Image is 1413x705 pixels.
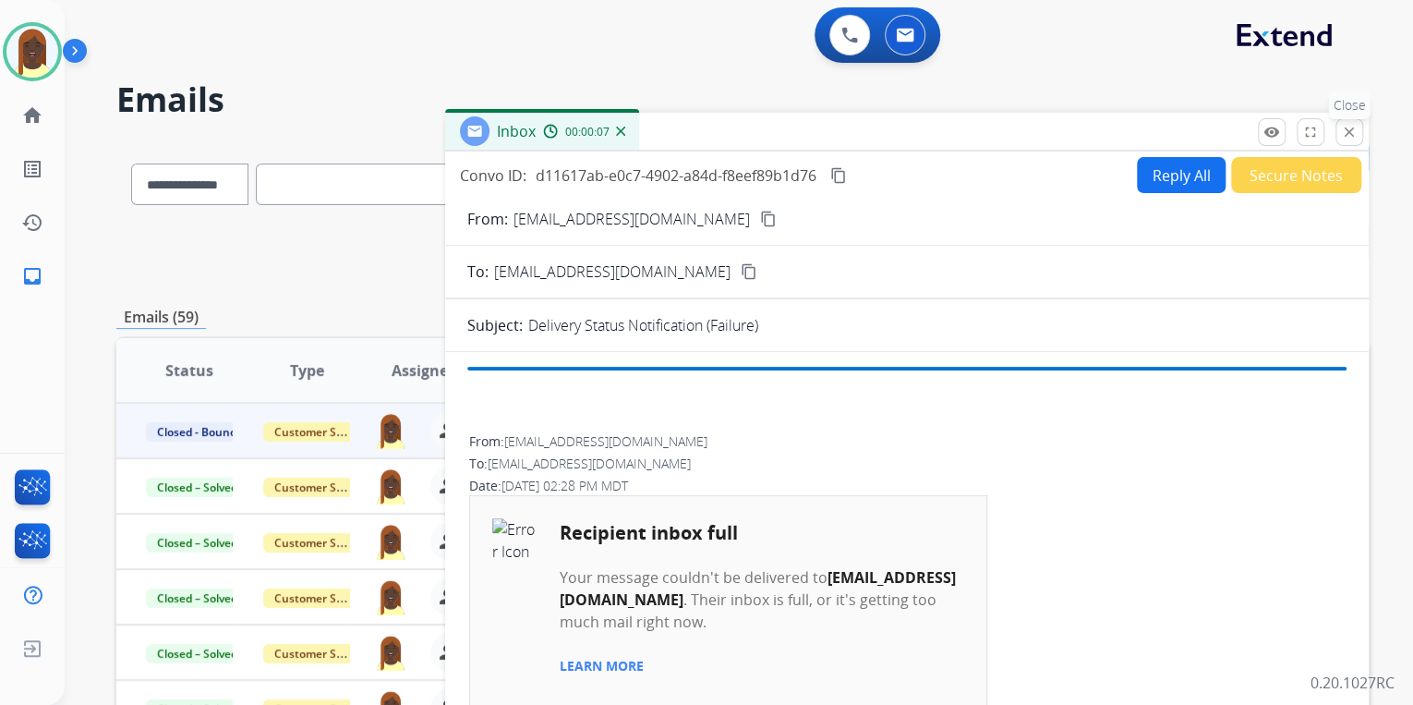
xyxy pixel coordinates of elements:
span: 00:00:07 [565,125,610,140]
span: d11617ab-e0c7-4902-a84d-f8eef89b1d76 [536,165,816,186]
button: Close [1335,118,1363,146]
span: Closed – Solved [146,589,248,608]
img: avatar [6,26,58,78]
span: Type [290,359,324,382]
button: Secure Notes [1231,157,1361,193]
div: From: [469,432,1345,451]
h2: Recipient inbox full [560,519,963,547]
span: Closed - Bounced [146,422,260,442]
span: Customer Support [263,589,383,608]
mat-icon: content_copy [741,263,757,280]
mat-icon: person_remove [438,530,460,553]
img: agent-avatar [373,468,408,504]
button: Reply All [1137,157,1226,193]
h2: Emails [116,81,1369,118]
p: Emails (59) [116,306,206,329]
span: Customer Support [263,533,383,553]
mat-icon: content_copy [830,167,847,184]
a: LEARN MORE [560,657,644,675]
p: Convo ID: [460,164,526,187]
mat-icon: person_remove [438,641,460,663]
mat-icon: list_alt [21,158,43,180]
span: [EMAIL_ADDRESS][DOMAIN_NAME] [488,455,691,472]
span: [EMAIL_ADDRESS][DOMAIN_NAME] [494,261,731,283]
img: agent-avatar [373,578,408,615]
img: agent-avatar [373,412,408,449]
mat-icon: content_copy [760,211,777,227]
span: [EMAIL_ADDRESS][DOMAIN_NAME] [504,432,707,450]
p: Delivery Status Notification (Failure) [528,314,758,336]
mat-icon: person_remove [438,475,460,497]
mat-icon: home [21,104,43,127]
span: [DATE] 02:28 PM MDT [501,477,628,494]
mat-icon: close [1341,124,1358,140]
p: Subject: [467,314,523,336]
mat-icon: person_remove [438,419,460,442]
p: 0.20.1027RC [1310,672,1395,694]
img: Error Icon [492,518,559,577]
img: agent-avatar [373,523,408,560]
mat-icon: remove_red_eye [1263,124,1280,140]
span: Inbox [497,121,536,141]
p: [EMAIL_ADDRESS][DOMAIN_NAME] [513,208,750,230]
mat-icon: history [21,212,43,234]
mat-icon: fullscreen [1302,124,1319,140]
p: To: [467,261,489,283]
span: Closed – Solved [146,644,248,663]
span: Closed – Solved [146,478,248,497]
td: Your message couldn't be delivered to . Their inbox is full, or it's getting too much mail right ... [559,548,964,634]
mat-icon: person_remove [438,586,460,608]
div: To: [469,455,1345,473]
p: Close [1329,91,1371,119]
div: Date: [469,477,1345,495]
mat-icon: inbox [21,265,43,287]
span: Customer Support [263,478,383,497]
span: Status [165,359,213,382]
img: agent-avatar [373,634,408,671]
span: Assignee [392,359,456,382]
span: Customer Support [263,644,383,663]
span: Closed – Solved [146,533,248,553]
p: From: [467,208,508,230]
span: Customer Support [263,422,383,442]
